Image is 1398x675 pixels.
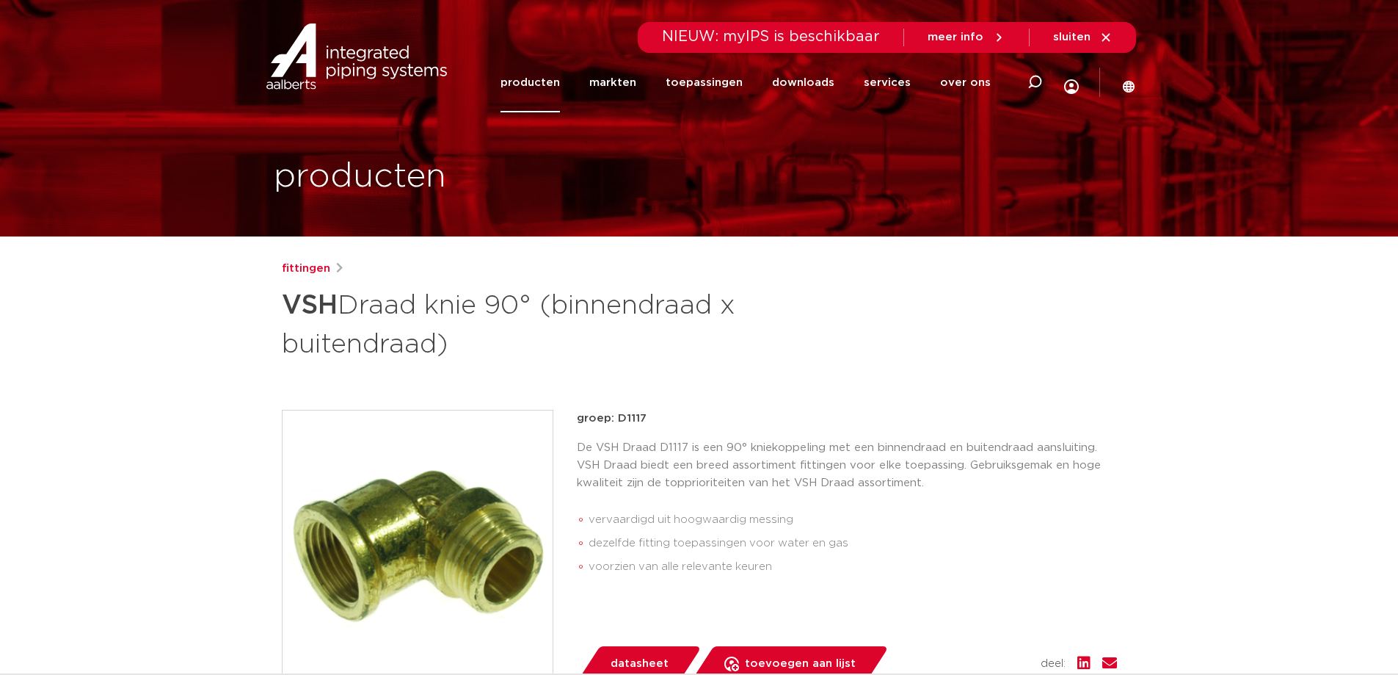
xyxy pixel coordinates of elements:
a: fittingen [282,260,330,278]
a: sluiten [1053,31,1113,44]
nav: Menu [500,53,991,112]
span: deel: [1041,655,1066,673]
a: markten [589,53,636,112]
span: meer info [928,32,983,43]
li: vervaardigd uit hoogwaardig messing [589,508,1117,532]
a: services [864,53,911,112]
p: groep: D1117 [577,410,1117,427]
div: my IPS [1064,48,1079,117]
p: De VSH Draad D1117 is een 90° kniekoppeling met een binnendraad en buitendraad aansluiting. VSH D... [577,439,1117,492]
h1: Draad knie 90° (binnendraad x buitendraad) [282,284,833,363]
a: producten [500,53,560,112]
li: dezelfde fitting toepassingen voor water en gas [589,532,1117,555]
li: voorzien van alle relevante keuren [589,555,1117,579]
a: meer info [928,31,1005,44]
span: sluiten [1053,32,1091,43]
a: over ons [940,53,991,112]
a: downloads [772,53,834,112]
strong: VSH [282,292,338,319]
span: NIEUW: myIPS is beschikbaar [662,29,880,44]
h1: producten [274,154,446,201]
a: toepassingen [666,53,743,112]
